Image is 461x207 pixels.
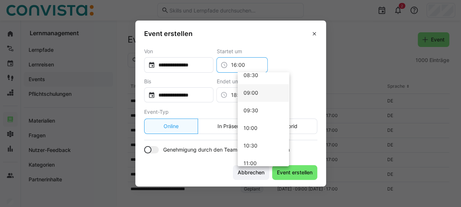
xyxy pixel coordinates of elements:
button: Abbrechen [233,165,269,180]
span: 11:00 [244,160,257,167]
span: Bis [144,79,151,84]
span: Startet um [216,48,242,54]
button: Event erstellen [272,165,317,180]
span: Genehmigung durch den Team-Manager erforderlich [163,146,290,153]
eds-button-option: Hybrid [262,119,317,134]
span: Von [144,48,153,54]
span: 09:00 [244,89,258,97]
span: Abbrechen [237,169,266,176]
div: Event-Typ [144,108,317,116]
span: Event erstellen [276,169,314,176]
eds-button-option: Online [144,119,198,134]
span: 08:30 [244,72,258,79]
input: 00:00 [228,91,264,99]
span: 10:30 [244,142,257,149]
eds-button-option: In Präsenz [198,119,262,134]
h3: Event erstellen [144,29,193,38]
input: 00:00 [228,61,264,69]
span: Endet um [216,79,239,84]
span: 09:30 [244,107,258,114]
span: 10:00 [244,124,257,132]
